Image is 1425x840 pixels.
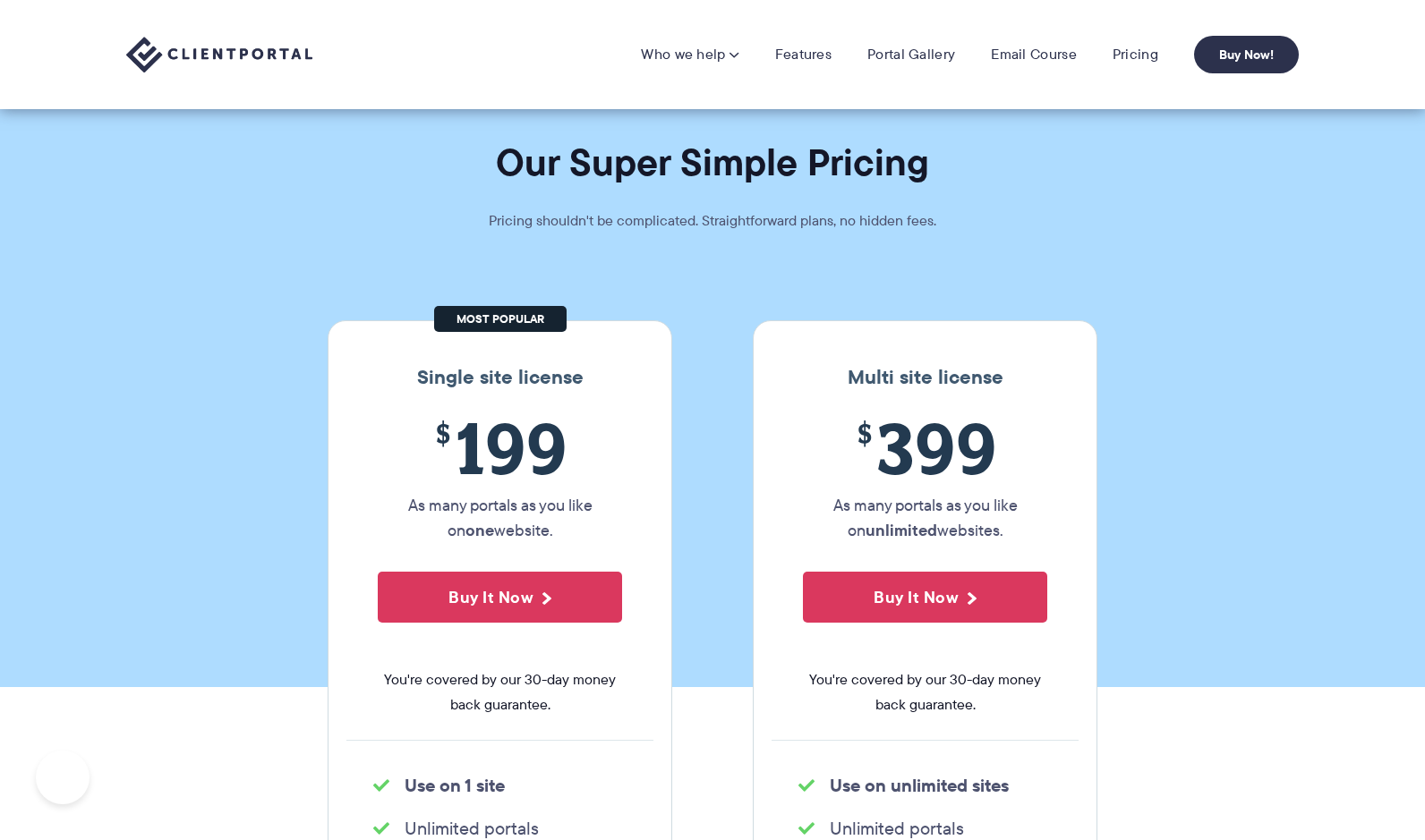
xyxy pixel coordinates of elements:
a: Pricing [1113,46,1158,64]
span: 399 [803,407,1047,488]
h3: Multi site license [772,366,1079,389]
a: Email Course [991,46,1077,64]
button: Buy It Now [803,572,1047,623]
strong: one [465,518,494,542]
strong: Use on unlimited sites [830,772,1009,799]
p: As many portals as you like on websites. [803,493,1047,543]
button: Buy It Now [378,572,622,623]
p: As many portals as you like on website. [378,493,622,543]
span: 199 [378,407,622,488]
p: Pricing shouldn't be complicated. Straightforward plans, no hidden fees. [444,208,981,233]
iframe: Toggle Customer Support [36,751,90,804]
a: Buy Now! [1194,36,1299,73]
span: You're covered by our 30-day money back guarantee. [378,667,622,717]
a: Portal Gallery [867,46,955,64]
a: Who we help [641,46,738,64]
a: Features [775,46,832,64]
span: You're covered by our 30-day money back guarantee. [803,667,1047,717]
strong: Use on 1 site [405,772,505,799]
h3: Single site license [346,366,653,389]
strong: unlimited [866,518,937,542]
